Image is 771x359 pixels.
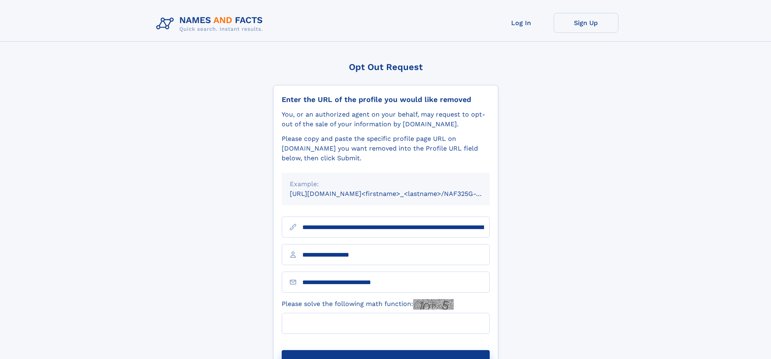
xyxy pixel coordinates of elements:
div: You, or an authorized agent on your behalf, may request to opt-out of the sale of your informatio... [282,110,490,129]
img: Logo Names and Facts [153,13,270,35]
div: Example: [290,179,482,189]
a: Sign Up [554,13,618,33]
small: [URL][DOMAIN_NAME]<firstname>_<lastname>/NAF325G-xxxxxxxx [290,190,505,198]
div: Opt Out Request [273,62,498,72]
label: Please solve the following math function: [282,299,454,310]
div: Enter the URL of the profile you would like removed [282,95,490,104]
a: Log In [489,13,554,33]
div: Please copy and paste the specific profile page URL on [DOMAIN_NAME] you want removed into the Pr... [282,134,490,163]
